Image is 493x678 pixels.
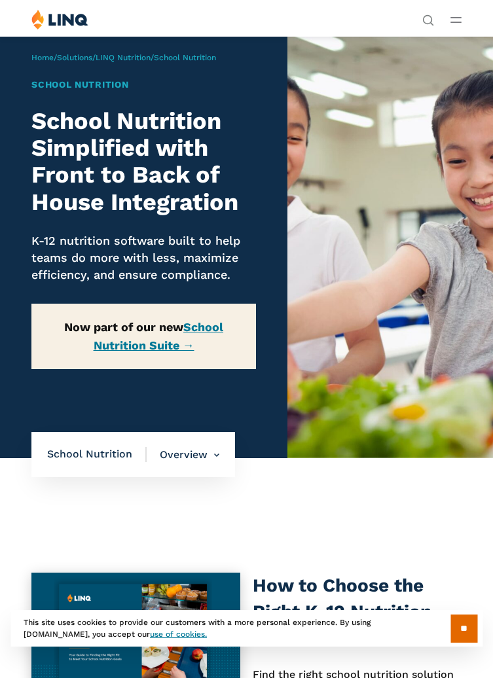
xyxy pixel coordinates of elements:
a: use of cookies. [150,630,207,639]
a: LINQ Nutrition [96,53,151,62]
a: School Nutrition Suite → [94,320,224,351]
a: Solutions [57,53,92,62]
img: LINQ | K‑12 Software [31,9,88,29]
div: This site uses cookies to provide our customers with a more personal experience. By using [DOMAIN... [10,610,483,647]
h2: School Nutrition Simplified with Front to Back of House Integration [31,108,256,217]
button: Open Search Bar [422,13,434,25]
button: Open Main Menu [450,12,462,27]
li: Overview [147,432,219,478]
span: School Nutrition [47,447,147,461]
h3: How to Choose the Right K-12 Nutrition Software Solution [253,573,461,651]
a: Home [31,53,54,62]
p: K-12 nutrition software built to help teams do more with less, maximize efficiency, and ensure co... [31,232,256,283]
img: School Nutrition Banner [287,36,493,458]
h1: School Nutrition [31,78,256,92]
span: School Nutrition [154,53,216,62]
nav: Utility Navigation [422,9,434,25]
span: / / / [31,53,216,62]
strong: Now part of our new [64,320,223,351]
